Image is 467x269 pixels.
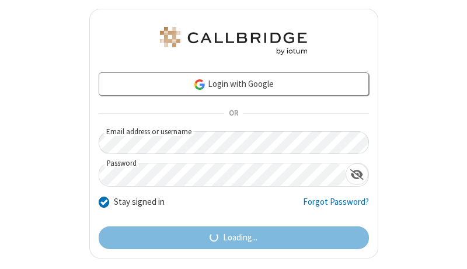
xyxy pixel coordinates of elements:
a: Login with Google [99,72,369,96]
input: Email address or username [99,131,369,154]
a: Forgot Password? [303,195,369,218]
div: Show password [346,163,368,185]
iframe: Chat [438,239,458,261]
input: Password [99,163,346,186]
img: google-icon.png [193,78,206,91]
span: Loading... [223,231,257,244]
button: Loading... [99,226,369,250]
span: OR [224,106,243,122]
label: Stay signed in [114,195,165,209]
img: Astra [158,27,309,55]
